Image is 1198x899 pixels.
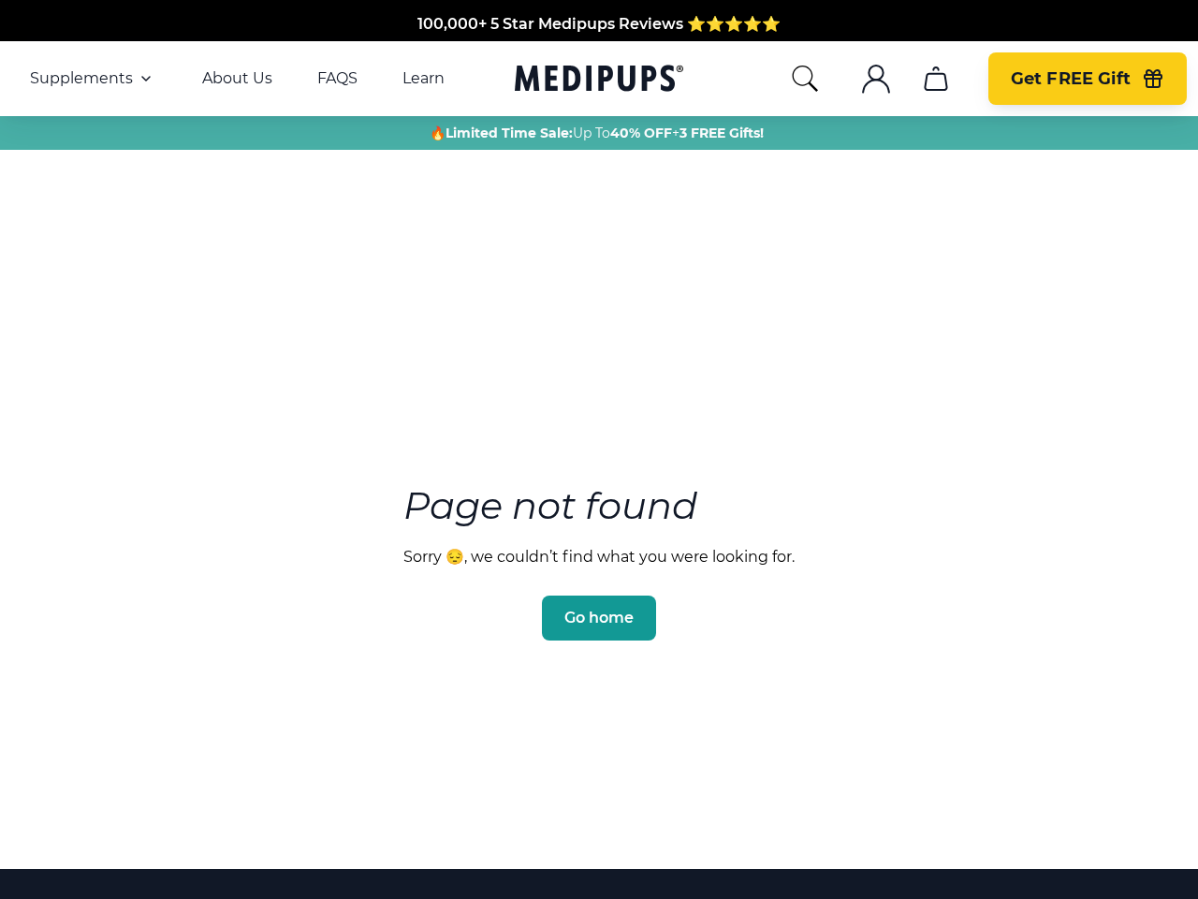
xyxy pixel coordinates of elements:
span: 🔥 Up To + [430,124,764,142]
a: FAQS [317,69,358,88]
a: Learn [402,69,445,88]
button: Go home [542,596,656,641]
a: Medipups [515,61,683,99]
button: search [790,64,820,94]
button: account [854,56,898,101]
button: Supplements [30,67,157,90]
p: Sorry 😔, we couldn’t find what you were looking for. [403,548,795,566]
button: cart [913,56,958,101]
a: About Us [202,69,272,88]
h3: Page not found [403,479,795,533]
span: 100,000+ 5 Star Medipups Reviews ⭐️⭐️⭐️⭐️⭐️ [417,14,781,32]
span: Get FREE Gift [1011,68,1131,90]
span: Go home [564,609,634,627]
span: Made In The [GEOGRAPHIC_DATA] from domestic & globally sourced ingredients [288,37,911,54]
span: Supplements [30,69,133,88]
button: Get FREE Gift [988,52,1187,105]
